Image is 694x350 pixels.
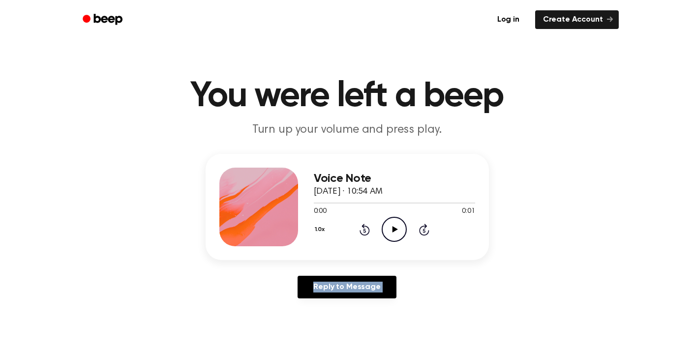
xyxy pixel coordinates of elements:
[95,79,599,114] h1: You were left a beep
[314,206,327,217] span: 0:00
[298,276,396,298] a: Reply to Message
[158,122,536,138] p: Turn up your volume and press play.
[314,187,383,196] span: [DATE] · 10:54 AM
[535,10,619,29] a: Create Account
[487,8,529,31] a: Log in
[462,206,475,217] span: 0:01
[76,10,131,29] a: Beep
[314,172,475,185] h3: Voice Note
[314,221,329,238] button: 1.0x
